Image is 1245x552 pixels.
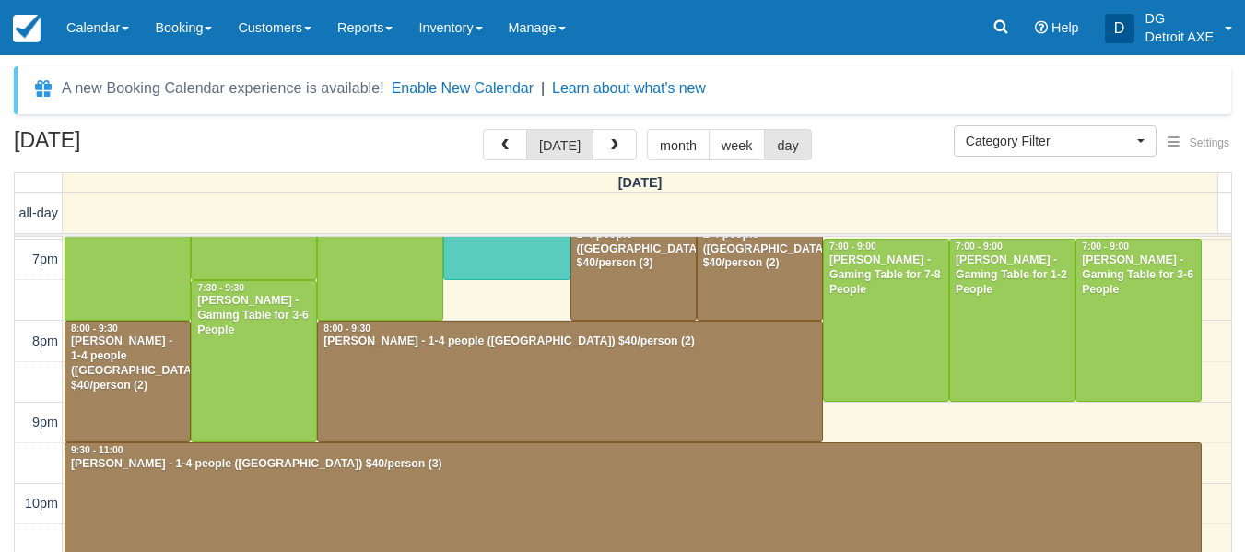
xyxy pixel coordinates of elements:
div: D [1105,14,1134,43]
span: 8:00 - 9:30 [323,323,370,334]
i: Help [1035,21,1048,34]
div: [PERSON_NAME] - 1-4 people ([GEOGRAPHIC_DATA]) $40/person (2) [70,335,185,393]
span: 7pm [32,252,58,266]
div: [PERSON_NAME] - 1-4 people ([GEOGRAPHIC_DATA]) $40/person (2) [323,335,817,349]
button: [DATE] [526,129,593,160]
span: 9pm [32,415,58,429]
span: 7:00 - 9:00 [956,241,1003,252]
span: Category Filter [966,132,1133,150]
div: A new Booking Calendar experience is available! [62,77,384,100]
div: [PERSON_NAME] - Gaming Table for 3-6 People [196,294,311,338]
div: [PERSON_NAME] - 1-4 people ([GEOGRAPHIC_DATA]) $40/person (3) [576,213,691,272]
div: [PERSON_NAME] - 1-4 people ([GEOGRAPHIC_DATA]) $40/person (3) [70,457,1196,472]
span: all-day [19,206,58,220]
button: day [764,129,811,160]
span: 7:30 - 9:30 [197,283,244,293]
span: Help [1051,20,1079,35]
button: week [709,129,766,160]
button: Settings [1157,130,1240,157]
a: [PERSON_NAME] - 1-4 people ([GEOGRAPHIC_DATA]) $40/person (2) [697,198,823,321]
p: Detroit AXE [1145,28,1214,46]
button: Enable New Calendar [392,79,534,98]
button: month [647,129,710,160]
div: [PERSON_NAME] - 1-4 people ([GEOGRAPHIC_DATA]) $40/person (2) [702,213,817,272]
button: Category Filter [954,125,1157,157]
a: 7:00 - 9:00[PERSON_NAME] - Gaming Table for 7-8 People [823,239,949,402]
img: checkfront-main-nav-mini-logo.png [13,15,41,42]
span: 7:00 - 9:00 [1082,241,1129,252]
a: 8:00 - 9:30[PERSON_NAME] - 1-4 people ([GEOGRAPHIC_DATA]) $40/person (2) [317,321,823,443]
span: 7:00 - 9:00 [829,241,876,252]
span: 10pm [25,496,58,511]
div: [PERSON_NAME] - Gaming Table for 1-2 People [955,253,1070,298]
p: DG [1145,9,1214,28]
div: [PERSON_NAME] - Gaming Table for 7-8 People [828,253,944,298]
span: | [541,80,545,96]
a: 7:00 - 9:00[PERSON_NAME] - Gaming Table for 1-2 People [949,239,1075,402]
span: Settings [1190,136,1229,149]
div: [PERSON_NAME] - Gaming Table for 3-6 People [1081,253,1196,298]
h2: [DATE] [14,129,247,163]
a: 7:00 - 9:00[PERSON_NAME] - Gaming Table for 3-6 People [1075,239,1202,402]
span: [DATE] [618,175,663,190]
a: Learn about what's new [552,80,706,96]
span: 9:30 - 11:00 [71,445,123,455]
span: 8:00 - 9:30 [71,323,118,334]
a: 8:00 - 9:30[PERSON_NAME] - 1-4 people ([GEOGRAPHIC_DATA]) $40/person (2) [65,321,191,443]
span: 8pm [32,334,58,348]
a: 7:30 - 9:30[PERSON_NAME] - Gaming Table for 3-6 People [191,280,317,443]
a: [PERSON_NAME] - 1-4 people ([GEOGRAPHIC_DATA]) $40/person (3) [570,198,697,321]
